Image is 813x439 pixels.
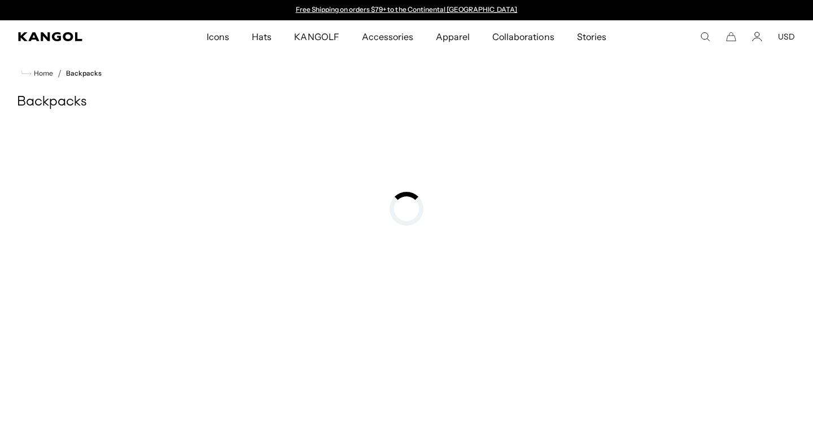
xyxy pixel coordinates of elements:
a: Apparel [425,20,481,53]
a: Hats [241,20,283,53]
span: KANGOLF [294,20,339,53]
slideshow-component: Announcement bar [290,6,523,15]
summary: Search here [700,32,710,42]
a: Icons [195,20,241,53]
h1: Backpacks [17,94,796,111]
span: Stories [577,20,606,53]
span: Collaborations [492,20,554,53]
span: Icons [207,20,229,53]
div: 1 of 2 [290,6,523,15]
a: Home [21,68,53,78]
button: Cart [726,32,736,42]
a: Account [752,32,762,42]
span: Home [32,69,53,77]
a: Accessories [351,20,425,53]
span: Accessories [362,20,413,53]
span: Hats [252,20,272,53]
button: USD [778,32,795,42]
a: Free Shipping on orders $79+ to the Continental [GEOGRAPHIC_DATA] [296,5,518,14]
a: Kangol [18,32,136,41]
a: KANGOLF [283,20,350,53]
li: / [53,67,62,80]
div: Announcement [290,6,523,15]
span: Apparel [436,20,470,53]
a: Collaborations [481,20,565,53]
a: Backpacks [66,69,102,77]
a: Stories [566,20,618,53]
